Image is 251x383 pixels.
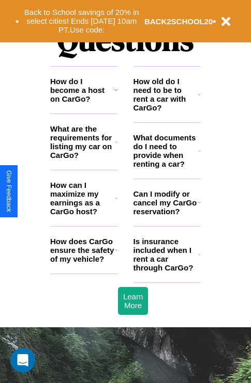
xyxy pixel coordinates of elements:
h3: Is insurance included when I rent a car through CarGo? [134,237,198,272]
button: Learn More [118,287,148,315]
div: Open Intercom Messenger [10,348,35,373]
h3: How can I maximize my earnings as a CarGo host? [50,181,115,216]
b: BACK2SCHOOL20 [144,17,213,26]
button: Back to School savings of 20% in select cities! Ends [DATE] 10am PT.Use code: [19,5,144,37]
h3: How old do I need to be to rent a car with CarGo? [134,77,198,112]
h3: What are the requirements for listing my car on CarGo? [50,124,115,159]
h3: Can I modify or cancel my CarGo reservation? [134,189,198,216]
h3: How does CarGo ensure the safety of my vehicle? [50,237,115,263]
h3: How do I become a host on CarGo? [50,77,114,103]
div: Give Feedback [5,170,12,212]
h3: What documents do I need to provide when renting a car? [134,133,199,168]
